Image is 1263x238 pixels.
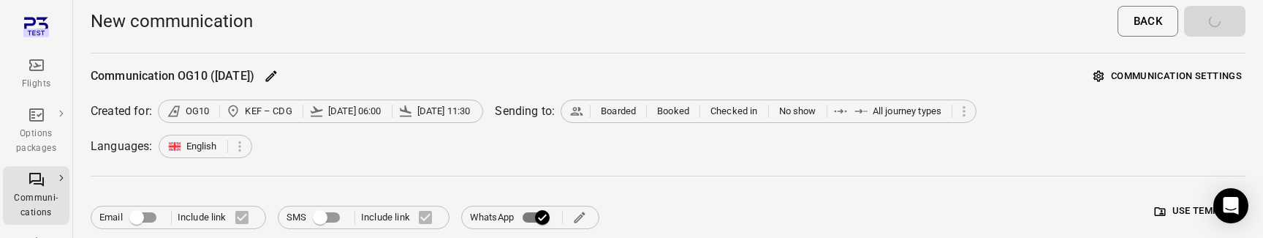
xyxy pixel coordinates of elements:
[178,202,257,233] label: Include link
[417,104,471,119] span: [DATE] 11:30
[159,135,252,158] div: English
[561,100,976,123] div: BoardedBookedChecked inNo showAll journey types
[1118,6,1179,37] button: Back
[1090,65,1245,88] button: Communication settings
[3,52,69,96] a: Flights
[91,138,153,155] div: Languages:
[9,127,64,156] div: Options packages
[3,102,69,160] a: Options packages
[3,166,69,225] a: Communi-cations
[91,67,254,85] div: Communication OG10 ([DATE])
[779,104,816,119] span: No show
[260,65,282,87] button: Edit
[99,204,165,231] label: Email
[186,104,210,119] span: OG10
[1213,188,1248,223] div: Open Intercom Messenger
[710,104,758,119] span: Checked in
[569,207,591,228] button: Edit WhatsApp template
[287,204,349,231] label: SMS
[91,103,152,120] div: Created for:
[245,104,292,119] span: KEF – CDG
[186,139,217,154] span: English
[873,104,942,119] span: All journey types
[495,103,555,120] div: Sending to:
[9,191,64,220] div: Communi-cations
[657,104,689,119] span: Booked
[91,10,253,33] h1: New communication
[328,104,382,119] span: [DATE] 06:00
[1151,200,1245,223] button: Use template
[601,104,636,119] span: Boarded
[361,202,441,233] label: Include link
[9,77,64,92] div: Flights
[470,204,556,231] label: WhatsApp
